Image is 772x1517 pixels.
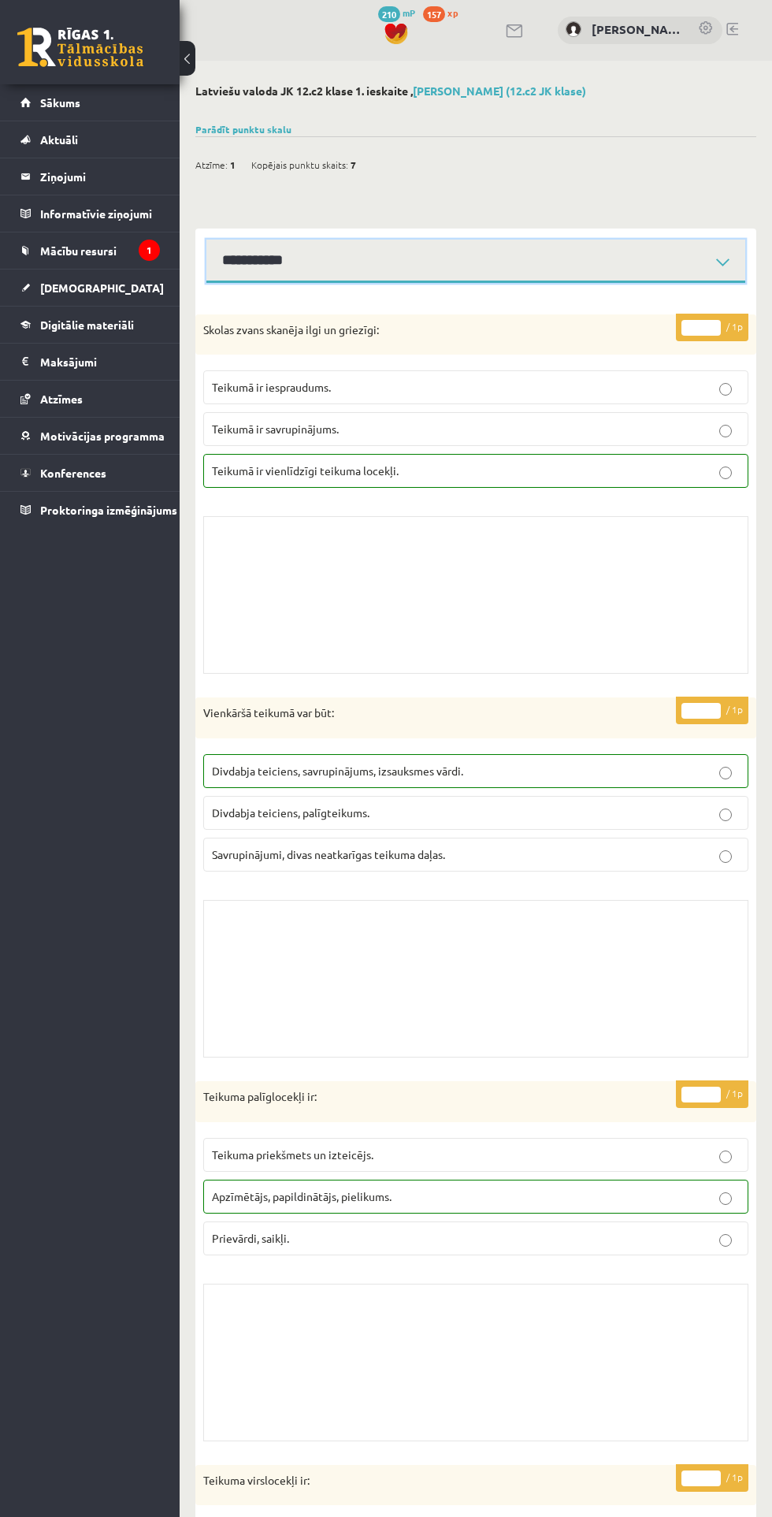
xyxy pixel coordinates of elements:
[566,21,581,37] img: Tuong Khang Nguyen
[20,232,160,269] a: Mācību resursi
[40,132,78,147] span: Aktuāli
[403,6,415,19] span: mP
[413,84,586,98] a: [PERSON_NAME] (12.c2 JK klase)
[20,307,160,343] a: Digitālie materiāli
[20,270,160,306] a: [DEMOGRAPHIC_DATA]
[40,503,177,517] span: Proktoringa izmēģinājums
[719,1151,732,1163] input: Teikuma priekšmets un izteicējs.
[40,318,134,332] span: Digitālie materiāli
[447,6,458,19] span: xp
[212,1231,289,1245] span: Prievārdi, saikļi.
[40,392,83,406] span: Atzīmes
[676,1464,748,1492] p: / 1p
[676,1080,748,1108] p: / 1p
[20,418,160,454] a: Motivācijas programma
[40,281,164,295] span: [DEMOGRAPHIC_DATA]
[719,809,732,821] input: Divdabja teiciens, palīgteikums.
[719,1234,732,1247] input: Prievārdi, saikļi.
[40,244,117,258] span: Mācību resursi
[203,705,670,721] p: Vienkāršā teikumā var būt:
[212,1189,392,1203] span: Apzīmētājs, papildinātājs, pielikums.
[212,380,331,394] span: Teikumā ir iespraudums.
[203,1473,670,1489] p: Teikuma virslocekļi ir:
[203,1089,670,1105] p: Teikuma palīglocekļi ir:
[212,847,445,861] span: Savrupinājumi, divas neatkarīgas teikuma daļas.
[40,158,160,195] legend: Ziņojumi
[20,344,160,380] a: Maksājumi
[719,383,732,396] input: Teikumā ir iespraudums.
[20,195,160,232] a: Informatīvie ziņojumi1
[592,20,682,39] a: [PERSON_NAME]
[676,697,748,724] p: / 1p
[212,805,369,820] span: Divdabja teiciens, palīgteikums.
[203,322,670,338] p: Skolas zvans skanēja ilgi un griezīgi:
[20,455,160,491] a: Konferences
[378,6,415,19] a: 210 mP
[212,764,463,778] span: Divdabja teiciens, savrupinājums, izsauksmes vārdi.
[40,195,160,232] legend: Informatīvie ziņojumi
[20,381,160,417] a: Atzīmes
[40,429,165,443] span: Motivācijas programma
[20,492,160,528] a: Proktoringa izmēģinājums
[423,6,445,22] span: 157
[230,153,236,177] span: 1
[251,153,348,177] span: Kopējais punktu skaits:
[719,1192,732,1205] input: Apzīmētājs, papildinātājs, pielikums.
[20,84,160,121] a: Sākums
[423,6,466,19] a: 157 xp
[212,1147,373,1162] span: Teikuma priekšmets un izteicējs.
[17,28,143,67] a: Rīgas 1. Tālmācības vidusskola
[40,95,80,110] span: Sākums
[719,850,732,863] input: Savrupinājumi, divas neatkarīgas teikuma daļas.
[378,6,400,22] span: 210
[212,422,339,436] span: Teikumā ir savrupinājums.
[40,344,160,380] legend: Maksājumi
[195,123,291,136] a: Parādīt punktu skalu
[20,121,160,158] a: Aktuāli
[719,425,732,437] input: Teikumā ir savrupinājums.
[676,314,748,341] p: / 1p
[40,466,106,480] span: Konferences
[719,767,732,779] input: Divdabja teiciens, savrupinājums, izsauksmes vārdi.
[139,240,160,261] i: 1
[195,153,228,177] span: Atzīme:
[212,463,399,478] span: Teikumā ir vienlīdzīgi teikuma locekļi.
[195,84,756,98] h2: Latviešu valoda JK 12.c2 klase 1. ieskaite ,
[351,153,356,177] span: 7
[719,467,732,479] input: Teikumā ir vienlīdzīgi teikuma locekļi.
[20,158,160,195] a: Ziņojumi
